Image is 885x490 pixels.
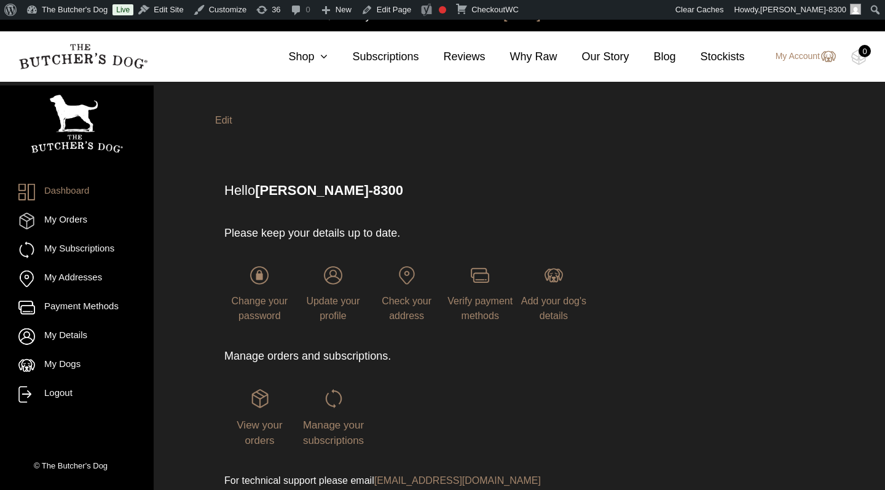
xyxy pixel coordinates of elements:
[324,389,343,408] img: login-TBD_Subscriptions.png
[851,49,867,65] img: TBD_Cart-Empty.png
[251,389,269,408] img: login-TBD_Orders.png
[419,49,485,65] a: Reviews
[18,386,135,403] a: Logout
[629,49,676,65] a: Blog
[224,180,795,200] p: Hello
[237,419,282,447] span: View your orders
[306,296,360,321] span: Update your profile
[18,299,135,316] a: Payment Methods
[303,419,364,447] span: Manage your subscriptions
[112,4,133,15] a: Live
[298,266,369,321] a: Update your profile
[224,473,589,488] p: For technical support please email
[18,328,135,345] a: My Details
[763,49,836,64] a: My Account
[445,266,516,321] a: Verify payment methods
[471,266,489,285] img: login-TBD_Payments.png
[18,242,135,258] a: My Subscriptions
[521,296,586,321] span: Add your dog's details
[224,266,295,321] a: Change your password
[328,49,419,65] a: Subscriptions
[264,49,328,65] a: Shop
[374,475,541,486] a: [EMAIL_ADDRESS][DOMAIN_NAME]
[224,225,589,242] p: Please keep your details up to date.
[224,348,589,365] p: Manage orders and subscriptions.
[18,357,135,374] a: My Dogs
[250,266,269,285] img: login-TBD_Password.png
[298,389,369,446] a: Manage your subscriptions
[255,183,403,198] strong: [PERSON_NAME]-8300
[398,266,416,285] img: login-TBD_Address.png
[447,296,513,321] span: Verify payment methods
[31,95,123,153] img: TBD_Portrait_Logo_White.png
[486,49,557,65] a: Why Raw
[371,266,442,321] a: Check your address
[439,6,446,14] div: Focus keyphrase not set
[676,49,745,65] a: Stockists
[859,45,871,57] div: 0
[864,7,873,22] a: close
[215,115,232,125] a: Edit
[18,271,135,287] a: My Addresses
[760,5,846,14] span: [PERSON_NAME]-8300
[18,184,135,200] a: Dashboard
[232,296,288,321] span: Change your password
[18,213,135,229] a: My Orders
[224,389,295,446] a: View your orders
[324,266,342,285] img: login-TBD_Profile.png
[545,266,563,285] img: login-TBD_Dog.png
[519,266,589,321] a: Add your dog's details
[557,49,629,65] a: Our Story
[382,296,431,321] span: Check your address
